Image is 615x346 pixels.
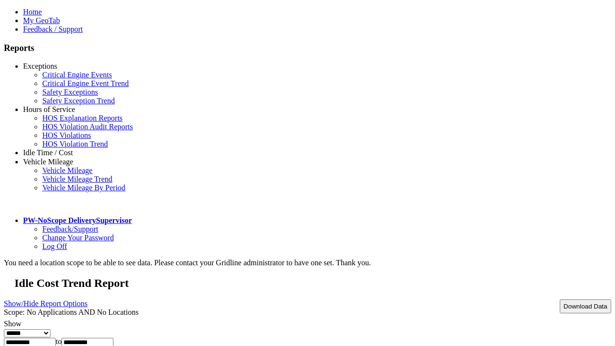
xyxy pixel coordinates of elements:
span: to [56,337,61,346]
h3: Reports [4,43,611,53]
a: Change Your Password [42,234,114,242]
a: Log Off [42,242,67,250]
span: Scope: No Applications AND No Locations [4,308,138,316]
a: Critical Engine Events [42,71,112,79]
a: Feedback / Support [23,25,83,33]
a: HOS Violation Audit Reports [42,123,133,131]
div: You need a location scope to be able to see data. Please contact your Gridline administrator to h... [4,259,611,267]
a: Vehicle Mileage Trend [42,175,112,183]
h2: Idle Cost Trend Report [14,277,611,290]
button: Download Data [560,299,611,313]
a: Feedback/Support [42,225,98,233]
a: Vehicle Mileage [42,166,92,174]
a: Home [23,8,42,16]
a: My GeoTab [23,16,60,25]
a: Critical Engine Event Trend [42,79,129,87]
a: Exceptions [23,62,57,70]
a: Safety Exception Trend [42,97,115,105]
a: Vehicle Mileage [23,158,73,166]
a: HOS Explanation Reports [42,114,123,122]
a: Idle Time / Cost [23,148,73,157]
a: Hours of Service [23,105,75,113]
a: Vehicle Mileage By Period [42,184,125,192]
label: Show [4,320,21,328]
a: Safety Exceptions [42,88,98,96]
a: PW-NoScope DeliverySupervisor [23,216,132,224]
a: HOS Violations [42,131,91,139]
a: HOS Violation Trend [42,140,108,148]
a: Show/Hide Report Options [4,297,87,310]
